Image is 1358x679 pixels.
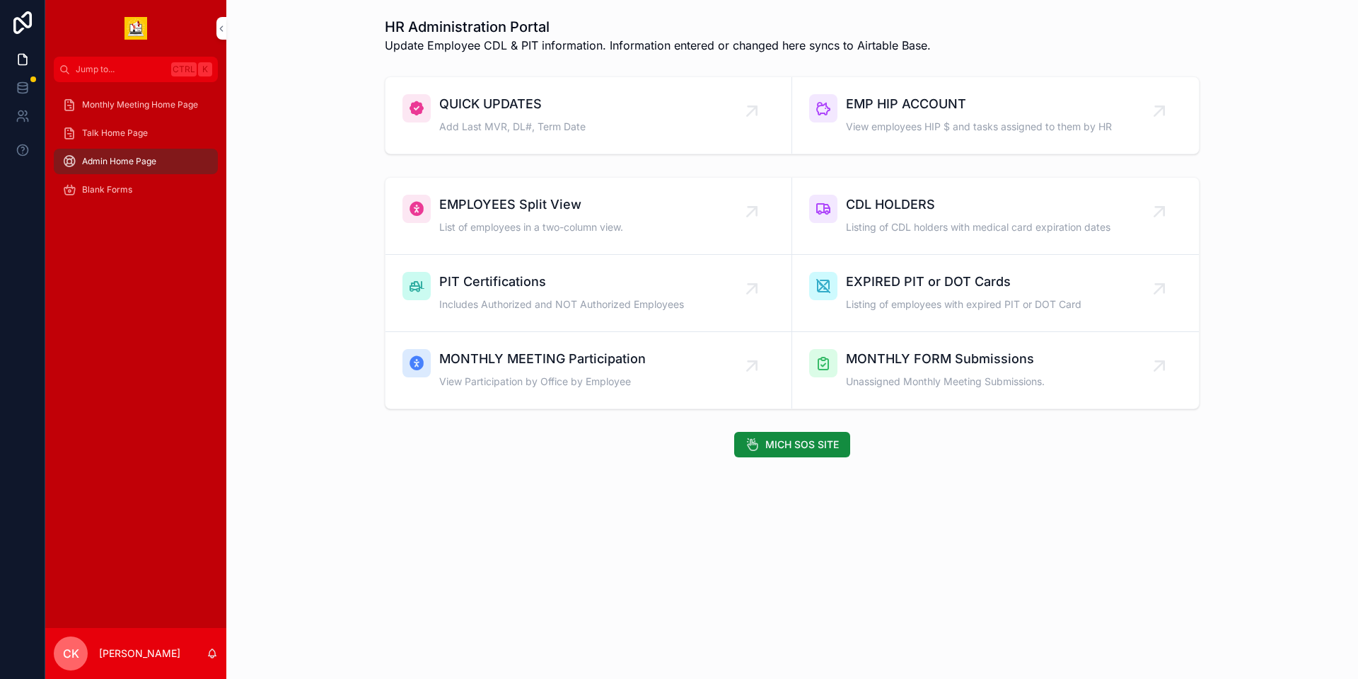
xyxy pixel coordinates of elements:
a: MONTHLY FORM SubmissionsUnassigned Monthly Meeting Submissions. [792,332,1199,409]
span: View Participation by Office by Employee [439,375,646,389]
span: EMP HIP ACCOUNT [846,94,1112,114]
span: MONTHLY FORM Submissions [846,349,1045,369]
span: MICH SOS SITE [765,438,839,452]
a: EXPIRED PIT or DOT CardsListing of employees with expired PIT or DOT Card [792,255,1199,332]
span: List of employees in a two-column view. [439,220,623,234]
span: QUICK UPDATES [439,94,586,114]
span: Listing of CDL holders with medical card expiration dates [846,220,1110,234]
button: Jump to...CtrlK [54,57,218,82]
a: Blank Forms [54,177,218,202]
span: EMPLOYEES Split View [439,195,623,215]
a: MONTHLY MEETING ParticipationView Participation by Office by Employee [385,332,792,409]
a: EMP HIP ACCOUNTView employees HIP $ and tasks assigned to them by HR [792,77,1199,154]
span: Talk Home Page [82,127,148,139]
span: EXPIRED PIT or DOT Cards [846,272,1081,292]
span: Monthly Meeting Home Page [82,99,198,110]
span: Unassigned Monthly Meeting Submissions. [846,375,1045,389]
p: [PERSON_NAME] [99,646,180,661]
a: Talk Home Page [54,120,218,146]
span: CK [63,645,79,662]
span: CDL HOLDERS [846,195,1110,215]
img: App logo [124,17,147,40]
span: Listing of employees with expired PIT or DOT Card [846,297,1081,312]
a: Admin Home Page [54,149,218,174]
span: K [199,64,211,75]
span: View employees HIP $ and tasks assigned to them by HR [846,120,1112,134]
a: QUICK UPDATESAdd Last MVR, DL#, Term Date [385,77,792,154]
span: Ctrl [171,62,197,76]
a: EMPLOYEES Split ViewList of employees in a two-column view. [385,178,792,255]
span: PIT Certifications [439,272,684,292]
a: CDL HOLDERSListing of CDL holders with medical card expiration dates [792,178,1199,255]
a: Monthly Meeting Home Page [54,92,218,118]
div: scrollable content [45,82,226,221]
span: Update Employee CDL & PIT information. Information entered or changed here syncs to Airtable Base. [385,37,931,54]
h1: HR Administration Portal [385,17,931,37]
span: Blank Forms [82,184,132,195]
a: PIT CertificationsIncludes Authorized and NOT Authorized Employees [385,255,792,332]
span: Includes Authorized and NOT Authorized Employees [439,297,684,312]
span: Add Last MVR, DL#, Term Date [439,120,586,134]
button: MICH SOS SITE [734,432,850,457]
span: MONTHLY MEETING Participation [439,349,646,369]
span: Admin Home Page [82,156,156,167]
span: Jump to... [76,64,166,75]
